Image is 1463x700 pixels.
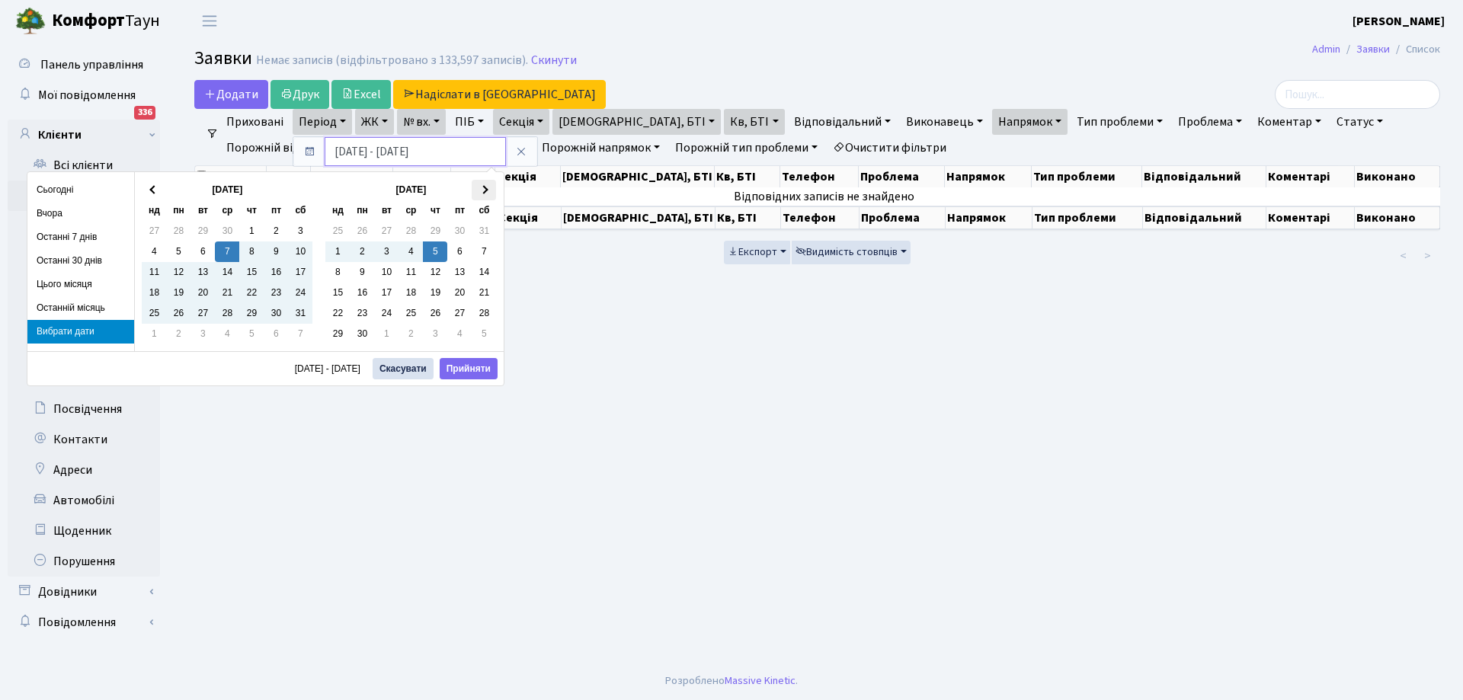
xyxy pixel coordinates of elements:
[8,546,160,577] a: Порушення
[447,283,472,303] td: 20
[331,80,391,109] a: Excel
[325,241,350,262] td: 1
[1355,166,1440,187] th: Виконано
[1356,41,1390,57] a: Заявки
[472,262,496,283] td: 14
[215,303,239,324] td: 28
[472,303,496,324] td: 28
[399,324,423,344] td: 2
[325,283,350,303] td: 15
[1330,109,1389,135] a: Статус
[288,241,312,262] td: 10
[215,221,239,241] td: 30
[350,283,374,303] td: 16
[239,262,264,283] td: 15
[728,245,777,260] span: Експорт
[190,241,215,262] td: 6
[497,206,562,229] th: Секція
[1289,34,1463,66] nav: breadcrumb
[27,296,134,320] li: Останній місяць
[715,206,781,229] th: Кв, БТІ
[142,283,166,303] td: 18
[399,303,423,324] td: 25
[27,225,134,249] li: Останні 7 днів
[423,200,447,221] th: чт
[355,109,394,135] a: ЖК
[8,272,160,302] a: Боржники
[220,109,290,135] a: Приховані
[992,109,1068,135] a: Напрямок
[325,324,350,344] td: 29
[665,673,798,689] div: Розроблено .
[945,166,1032,187] th: Напрямок
[423,283,447,303] td: 19
[350,180,472,200] th: [DATE]
[166,262,190,283] td: 12
[190,283,215,303] td: 20
[350,221,374,241] td: 26
[194,80,268,109] a: Додати
[239,283,264,303] td: 22
[264,324,288,344] td: 6
[1032,206,1143,229] th: Тип проблеми
[669,135,824,161] a: Порожній тип проблеми
[374,241,399,262] td: 3
[350,241,374,262] td: 2
[8,333,160,363] a: Особові рахунки
[373,358,434,379] button: Скасувати
[52,8,160,34] span: Таун
[190,262,215,283] td: 13
[166,283,190,303] td: 19
[374,324,399,344] td: 1
[1142,166,1266,187] th: Відповідальний
[1266,166,1355,187] th: Коментарі
[724,109,784,135] a: Кв, БТІ
[423,241,447,262] td: 5
[561,166,715,187] th: [DEMOGRAPHIC_DATA], БТІ
[536,135,666,161] a: Порожній напрямок
[239,200,264,221] th: чт
[374,221,399,241] td: 27
[256,53,528,68] div: Немає записів (відфільтровано з 133,597 записів).
[8,577,160,607] a: Довідники
[15,6,46,37] img: logo.png
[288,324,312,344] td: 7
[1353,12,1445,30] a: [PERSON_NAME]
[142,221,166,241] td: 27
[52,8,125,33] b: Комфорт
[271,80,329,109] a: Друк
[215,262,239,283] td: 14
[1143,206,1266,229] th: Відповідальний
[166,200,190,221] th: пн
[493,109,549,135] a: Секція
[142,303,166,324] td: 25
[792,241,911,264] button: Видимість стовпців
[142,324,166,344] td: 1
[388,135,533,161] a: Порожній виконавець
[399,241,423,262] td: 4
[1172,109,1248,135] a: Проблема
[38,87,136,104] span: Мої повідомлення
[350,200,374,221] th: пн
[215,324,239,344] td: 4
[781,206,860,229] th: Телефон
[827,135,952,161] a: Очистити фільтри
[859,166,945,187] th: Проблема
[190,303,215,324] td: 27
[399,283,423,303] td: 18
[8,241,160,272] a: Документи
[166,303,190,324] td: 26
[374,262,399,283] td: 10
[8,394,160,424] a: Посвідчення
[725,673,796,689] a: Massive Kinetic
[264,221,288,241] td: 2
[472,241,496,262] td: 7
[8,120,160,150] a: Клієнти
[1355,206,1440,229] th: Виконано
[295,364,367,373] span: [DATE] - [DATE]
[399,221,423,241] td: 28
[195,187,1455,206] td: Відповідних записів не знайдено
[397,109,446,135] a: № вх.
[472,200,496,221] th: сб
[166,180,288,200] th: [DATE]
